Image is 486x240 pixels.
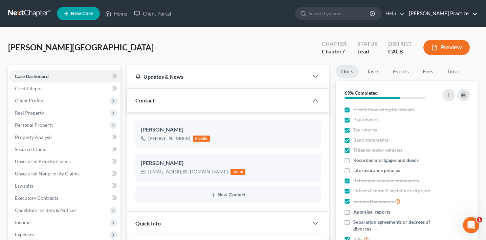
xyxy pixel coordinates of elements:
[15,159,71,164] span: Unsecured Priority Claims
[353,147,402,153] span: Titles to motor vehicles
[9,82,120,95] a: Credit Report
[405,7,478,20] a: [PERSON_NAME] Practice
[141,159,315,167] div: [PERSON_NAME]
[417,65,439,78] a: Fees
[193,136,210,142] div: mobile
[353,126,377,133] span: Tax returns
[342,48,345,54] span: 7
[353,167,400,174] span: Life insurance policies
[230,169,245,175] div: home
[353,106,414,113] span: Credit Counseling Certificate
[15,98,43,103] span: Client Profile
[353,198,394,205] span: Income Documents
[353,137,388,143] span: Bank statements
[15,232,34,237] span: Expenses
[382,7,405,20] a: Help
[477,217,482,222] span: 1
[9,192,120,204] a: Executory Contracts
[15,195,58,201] span: Executory Contracts
[336,65,359,78] a: Docs
[15,146,47,152] span: Secured Claims
[15,122,53,128] span: Personal Property
[9,70,120,82] a: Case Dashboard
[345,90,378,96] strong: 69% Completed
[9,143,120,155] a: Secured Claims
[9,168,120,180] a: Unsecured Nonpriority Claims
[71,11,93,16] span: New Case
[15,183,33,189] span: Lawsuits
[322,48,347,55] div: Chapter
[441,65,466,78] a: Timer
[463,217,479,233] iframe: Intercom live chat
[388,48,413,55] div: CACB
[322,40,347,48] div: Chapter
[141,192,315,198] button: New Contact
[353,209,390,215] span: Appraisal reports
[388,40,413,48] div: District
[9,131,120,143] a: Property Analysis
[388,65,414,78] a: Events
[15,134,52,140] span: Property Analysis
[357,48,377,55] div: Lead
[131,7,175,20] a: Client Portal
[423,40,470,55] button: Preview
[15,207,76,213] span: Codebtors Insiders & Notices
[135,97,155,103] span: Contact
[9,180,120,192] a: Lawsuits
[357,40,377,48] div: Status
[353,219,437,232] span: Separation agreements or decrees of divorces
[135,220,161,226] span: Quick Info
[353,116,378,123] span: Pay advices
[15,110,44,116] span: Real Property
[353,187,430,194] span: Drivers license & social security card
[141,126,315,134] div: [PERSON_NAME]
[15,219,30,225] span: Income
[353,157,419,164] span: Recorded mortgages and deeds
[148,168,228,175] div: [EMAIL_ADDRESS][DOMAIN_NAME]
[8,42,154,52] span: [PERSON_NAME][GEOGRAPHIC_DATA]
[102,7,131,20] a: Home
[15,171,80,176] span: Unsecured Nonpriority Claims
[15,73,49,79] span: Case Dashboard
[353,177,419,184] span: Retirement account statements
[309,7,371,20] input: Search by name...
[15,86,44,91] span: Credit Report
[148,135,190,142] div: [PHONE_NUMBER]
[361,65,385,78] a: Tasks
[9,155,120,168] a: Unsecured Priority Claims
[135,73,301,80] div: Updates & News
